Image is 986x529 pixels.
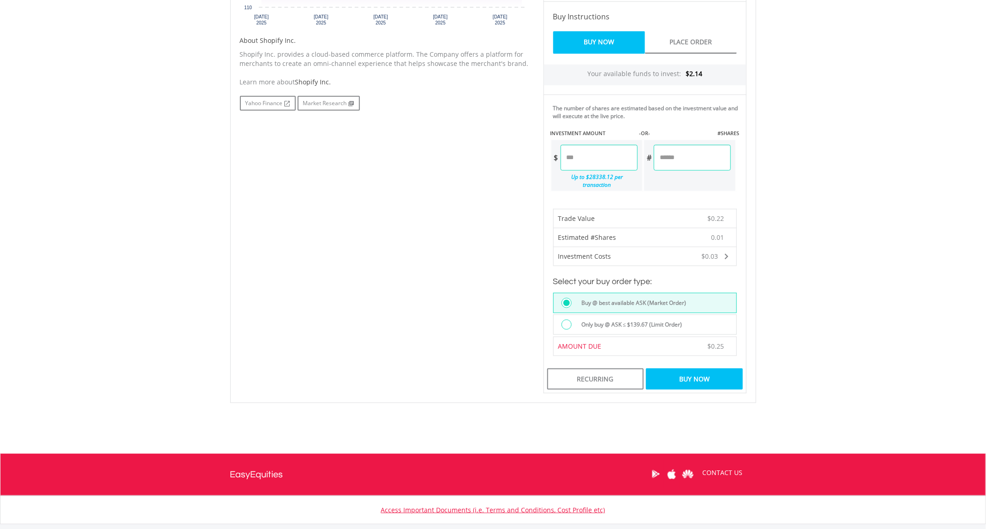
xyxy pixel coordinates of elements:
label: -OR- [639,130,650,137]
span: Shopify Inc. [295,77,331,86]
text: [DATE] 2025 [433,14,448,25]
text: [DATE] 2025 [373,14,388,25]
a: CONTACT US [696,460,749,486]
a: Access Important Documents (i.e. Terms and Conditions, Cost Profile etc) [381,505,605,514]
a: Buy Now [553,31,645,54]
span: Estimated #Shares [558,233,616,242]
label: Only buy @ ASK ≤ $139.67 (Limit Order) [576,320,682,330]
div: The number of shares are estimated based on the investment value and will execute at the live price. [553,104,742,120]
div: Learn more about [240,77,530,87]
text: [DATE] 2025 [254,14,269,25]
div: Buy Now [646,369,742,390]
h3: Select your buy order type: [553,275,737,288]
a: EasyEquities [230,454,283,495]
span: $0.03 [702,252,718,261]
label: #SHARES [717,130,739,137]
a: Place Order [645,31,737,54]
div: Your available funds to invest: [544,65,746,85]
h5: About Shopify Inc. [240,36,530,45]
div: Recurring [547,369,644,390]
span: Investment Costs [558,252,611,261]
span: $2.14 [686,69,702,78]
p: Shopify Inc. provides a cloud-based commerce platform. The Company offers a platform for merchant... [240,50,530,68]
span: Trade Value [558,214,595,223]
div: $ [551,145,561,171]
text: [DATE] 2025 [314,14,329,25]
h4: Buy Instructions [553,11,737,22]
label: Buy @ best available ASK (Market Order) [576,298,686,308]
span: AMOUNT DUE [558,342,602,351]
a: Yahoo Finance [240,96,296,111]
span: $0.25 [708,342,724,351]
label: INVESTMENT AMOUNT [550,130,606,137]
span: 0.01 [711,233,724,242]
a: Market Research [298,96,360,111]
a: Google Play [648,460,664,488]
a: Huawei [680,460,696,488]
text: [DATE] 2025 [493,14,508,25]
div: Up to $28338.12 per transaction [551,171,638,191]
text: 110 [244,5,252,10]
span: $0.22 [708,214,724,223]
a: Apple [664,460,680,488]
div: # [644,145,654,171]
